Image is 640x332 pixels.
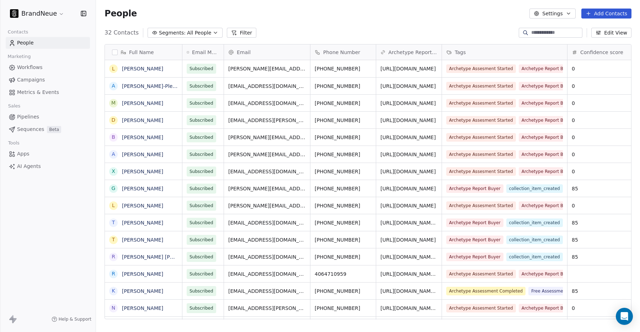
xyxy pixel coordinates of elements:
[323,49,360,56] span: Phone Number
[112,202,115,209] div: L
[446,99,516,107] span: Archetype Assesment Started
[380,271,477,277] a: [URL][DOMAIN_NAME][PERSON_NAME]
[228,117,306,124] span: [EMAIL_ADDRESS][PERSON_NAME][DOMAIN_NAME]
[9,7,66,20] button: BrandNeue
[17,113,39,121] span: Pipelines
[572,185,629,192] span: 85
[380,220,477,226] a: [URL][DOMAIN_NAME][PERSON_NAME]
[376,44,442,60] div: Archetype Report URL
[17,126,44,133] span: Sequences
[6,62,90,73] a: Workflows
[446,253,503,261] span: Archetype Report Buyer
[122,152,163,157] a: [PERSON_NAME]
[122,100,163,106] a: [PERSON_NAME]
[315,168,372,175] span: [PHONE_NUMBER]
[227,28,256,38] button: Filter
[6,123,90,135] a: SequencesBeta
[228,305,306,312] span: [EMAIL_ADDRESS][PERSON_NAME][DOMAIN_NAME]
[519,116,576,125] span: Archetype Report Buyer
[112,168,115,175] div: X
[182,44,224,60] div: Email Marketing Consent
[519,99,576,107] span: Archetype Report Buyer
[380,117,436,123] a: [URL][DOMAIN_NAME]
[228,134,306,141] span: [PERSON_NAME][EMAIL_ADDRESS][DOMAIN_NAME]
[519,201,576,210] span: Archetype Report Buyer
[21,9,57,18] span: BrandNeue
[190,219,213,226] span: Subscribed
[192,49,219,56] span: Email Marketing Consent
[228,270,306,278] span: [EMAIL_ADDRESS][DOMAIN_NAME]
[315,288,372,295] span: [PHONE_NUMBER]
[519,270,576,278] span: Archetype Report Buyer
[190,270,213,278] span: Subscribed
[567,44,633,60] div: Confidence score
[591,28,631,38] button: Edit View
[122,271,163,277] a: [PERSON_NAME]
[572,65,629,72] span: 0
[380,203,436,209] a: [URL][DOMAIN_NAME]
[122,169,163,174] a: [PERSON_NAME]
[6,86,90,98] a: Metrics & Events
[380,237,436,243] a: [URL][DOMAIN_NAME]
[519,64,576,73] span: Archetype Report Buyer
[237,49,251,56] span: Email
[446,150,516,159] span: Archetype Assesment Started
[17,76,45,84] span: Campaigns
[315,253,372,260] span: [PHONE_NUMBER]
[446,304,516,312] span: Archetype Assesment Started
[228,65,306,72] span: [PERSON_NAME][EMAIL_ADDRESS][DOMAIN_NAME]
[315,100,372,107] span: [PHONE_NUMBER]
[506,184,563,193] span: collection_item_created
[122,66,163,72] a: [PERSON_NAME]
[315,83,372,90] span: [PHONE_NUMBER]
[380,152,436,157] a: [URL][DOMAIN_NAME]
[112,304,115,312] div: N
[5,101,23,111] span: Sales
[446,218,503,227] span: Archetype Report Buyer
[122,83,178,89] a: [PERSON_NAME]-Pleas
[380,288,477,294] a: [URL][DOMAIN_NAME][PERSON_NAME]
[315,202,372,209] span: [PHONE_NUMBER]
[190,253,213,260] span: Subscribed
[446,184,503,193] span: Archetype Report Buyer
[122,186,163,191] a: [PERSON_NAME]
[581,9,631,19] button: Add Contacts
[129,49,154,56] span: Full Name
[228,236,306,243] span: [EMAIL_ADDRESS][DOMAIN_NAME]
[159,29,186,37] span: Segments:
[228,83,306,90] span: [EMAIL_ADDRESS][DOMAIN_NAME]
[228,253,306,260] span: [EMAIL_ADDRESS][DOMAIN_NAME]
[111,99,116,107] div: M
[122,288,163,294] a: [PERSON_NAME]
[17,39,34,47] span: People
[105,44,182,60] div: Full Name
[6,37,90,49] a: People
[228,100,306,107] span: [EMAIL_ADDRESS][DOMAIN_NAME]
[528,287,570,295] span: Free Assessment
[446,167,516,176] span: Archetype Assesment Started
[446,133,516,142] span: Archetype Assesment Started
[17,150,30,158] span: Apps
[315,236,372,243] span: [PHONE_NUMBER]
[380,254,477,260] a: [URL][DOMAIN_NAME][PERSON_NAME]
[122,220,163,226] a: [PERSON_NAME]
[190,65,213,72] span: Subscribed
[190,117,213,124] span: Subscribed
[190,100,213,107] span: Subscribed
[455,49,466,56] span: Tags
[519,304,576,312] span: Archetype Report Buyer
[580,49,623,56] span: Confidence score
[446,82,516,90] span: Archetype Assesment Started
[112,65,115,73] div: L
[506,253,563,261] span: collection_item_created
[616,308,633,325] div: Open Intercom Messenger
[506,236,563,244] span: collection_item_created
[187,29,211,37] span: All People
[190,236,213,243] span: Subscribed
[112,151,115,158] div: A
[47,126,61,133] span: Beta
[112,185,116,192] div: G
[105,8,137,19] span: People
[315,151,372,158] span: [PHONE_NUMBER]
[315,305,372,312] span: [PHONE_NUMBER]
